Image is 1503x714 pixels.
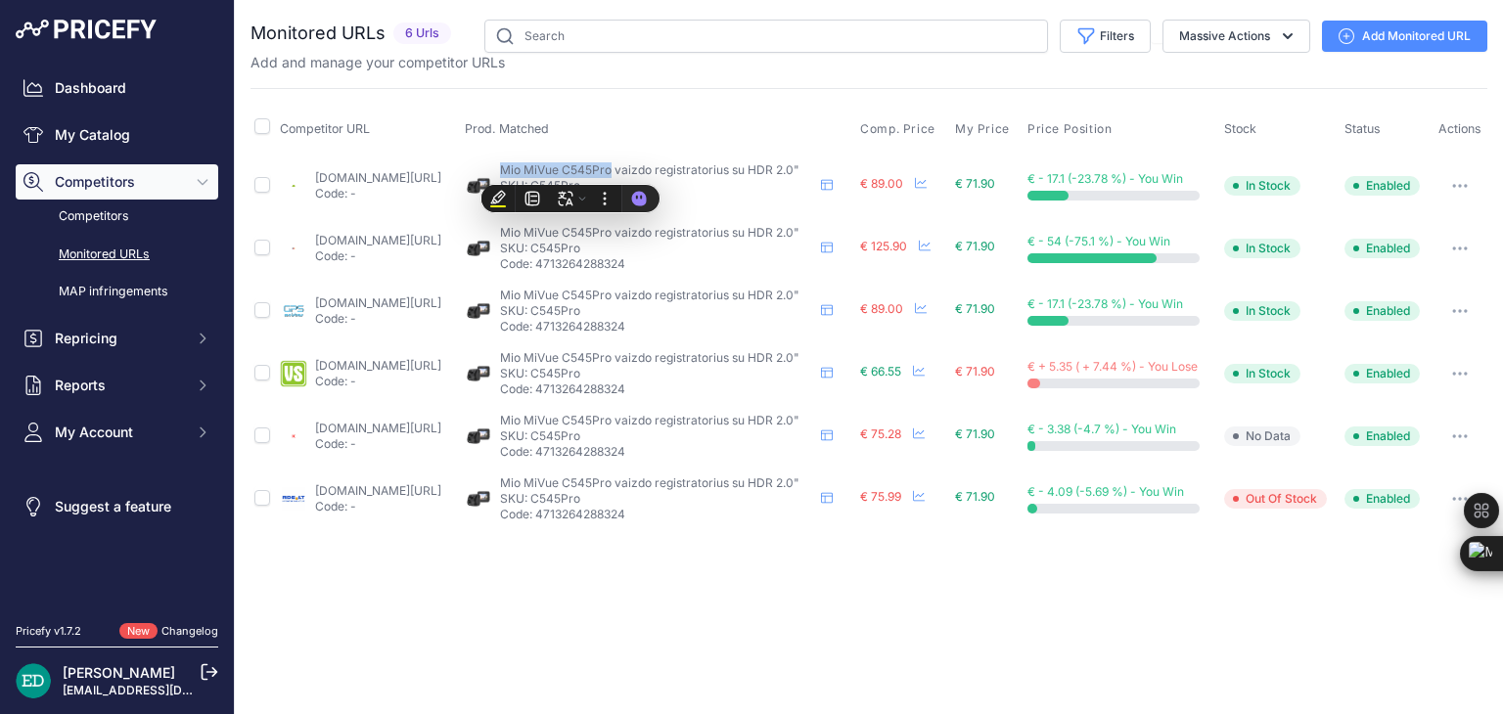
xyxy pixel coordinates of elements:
span: In Stock [1224,239,1300,258]
span: € 71.90 [955,301,995,316]
span: Mio MiVue C545Pro vaizdo registratorius su HDR 2.0" [500,225,799,240]
p: Code: - [315,436,441,452]
span: Mio MiVue C545Pro vaizdo registratorius su HDR 2.0" [500,288,799,302]
button: Massive Actions [1162,20,1310,53]
p: Code: 4713264288324 [500,444,813,460]
button: Repricing [16,321,218,356]
a: [EMAIL_ADDRESS][DOMAIN_NAME] [63,683,267,697]
span: Price Position [1027,121,1112,137]
span: Comp. Price [860,121,935,137]
button: My Account [16,415,218,450]
p: SKU: C545Pro [500,241,813,256]
span: € 71.90 [955,176,995,191]
p: Code: - [315,374,441,389]
a: [DOMAIN_NAME][URL] [315,483,441,498]
a: Suggest a feature [16,489,218,524]
a: Monitored URLs [16,238,218,272]
span: Mio MiVue C545Pro vaizdo registratorius su HDR 2.0" [500,162,799,177]
span: Enabled [1344,364,1420,383]
a: [DOMAIN_NAME][URL] [315,358,441,373]
span: € 71.90 [955,364,995,379]
span: € 89.00 [860,176,903,191]
p: SKU: C545Pro [500,491,813,507]
span: € + 5.35 ( + 7.44 %) - You Lose [1027,359,1198,374]
button: Competitors [16,164,218,200]
span: No Data [1224,426,1300,446]
span: In Stock [1224,301,1300,321]
span: Mio MiVue C545Pro vaizdo registratorius su HDR 2.0" [500,475,799,490]
nav: Sidebar [16,70,218,600]
span: € 71.90 [955,489,995,504]
span: Reports [55,376,183,395]
span: € - 54 (-75.1 %) - You Win [1027,234,1170,248]
span: Competitor URL [280,121,370,136]
p: SKU: C545Pro [500,178,813,194]
a: [DOMAIN_NAME][URL] [315,233,441,247]
p: Code: 4713264288324 [500,319,813,335]
span: My Account [55,423,183,442]
span: Out Of Stock [1224,489,1327,509]
h2: Monitored URLs [250,20,386,47]
span: € 71.90 [955,426,995,441]
div: Pricefy v1.7.2 [16,623,81,640]
p: Code: 4713264288324 [500,507,813,522]
p: Code: - [315,248,441,264]
button: Comp. Price [860,121,939,137]
button: My Price [955,121,1014,137]
a: Add Monitored URL [1322,21,1487,52]
span: Competitors [55,172,183,192]
a: Competitors [16,200,218,234]
img: Pricefy Logo [16,20,157,39]
p: SKU: C545Pro [500,303,813,319]
a: Dashboard [16,70,218,106]
span: € 75.28 [860,426,901,441]
a: My Catalog [16,117,218,153]
a: MAP infringements [16,275,218,309]
span: € 75.99 [860,489,901,504]
span: Enabled [1344,489,1420,509]
p: Code: - [315,311,441,327]
span: Enabled [1344,239,1420,258]
span: In Stock [1224,176,1300,196]
span: € 125.90 [860,239,907,253]
span: € 89.00 [860,301,903,316]
span: € - 3.38 (-4.7 %) - You Win [1027,422,1176,436]
span: Status [1344,121,1381,136]
span: € - 17.1 (-23.78 %) - You Win [1027,171,1183,186]
span: New [119,623,158,640]
a: Changelog [161,624,218,638]
span: Repricing [55,329,183,348]
span: 6 Urls [393,22,451,45]
a: [DOMAIN_NAME][URL] [315,295,441,310]
span: € - 4.09 (-5.69 %) - You Win [1027,484,1184,499]
span: € - 17.1 (-23.78 %) - You Win [1027,296,1183,311]
span: Mio MiVue C545Pro vaizdo registratorius su HDR 2.0" [500,350,799,365]
a: [DOMAIN_NAME][URL] [315,170,441,185]
p: SKU: C545Pro [500,366,813,381]
p: Code: - [315,186,441,201]
p: SKU: C545Pro [500,428,813,444]
p: Code: 4713264288324 [500,256,813,272]
p: Add and manage your competitor URLs [250,53,505,72]
span: Enabled [1344,426,1420,446]
span: In Stock [1224,364,1300,383]
span: Actions [1438,121,1481,136]
span: € 66.55 [860,364,901,379]
a: [PERSON_NAME] [63,664,175,681]
span: Stock [1224,121,1256,136]
button: Price Position [1027,121,1116,137]
button: Reports [16,368,218,403]
span: Enabled [1344,176,1420,196]
span: Mio MiVue C545Pro vaizdo registratorius su HDR 2.0" [500,413,799,427]
input: Search [484,20,1048,53]
p: Code: 4713264288324 [500,381,813,397]
span: Prod. Matched [465,121,549,136]
a: [DOMAIN_NAME][URL] [315,421,441,435]
span: Enabled [1344,301,1420,321]
span: € 71.90 [955,239,995,253]
p: Code: - [315,499,441,514]
button: Filters [1060,20,1151,53]
span: My Price [955,121,1010,137]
